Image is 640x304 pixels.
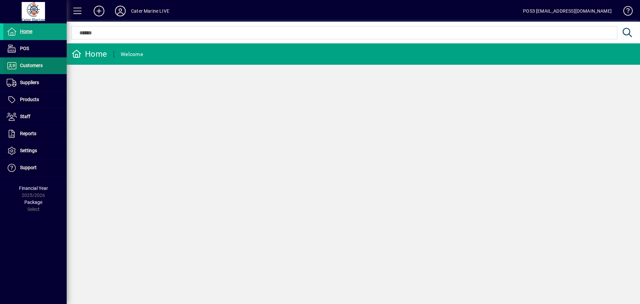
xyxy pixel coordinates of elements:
a: Staff [3,108,67,125]
a: Knowledge Base [618,1,632,23]
a: POS [3,40,67,57]
span: Support [20,165,37,170]
span: Settings [20,148,37,153]
span: Products [20,97,39,102]
a: Customers [3,57,67,74]
span: POS [20,46,29,51]
a: Suppliers [3,74,67,91]
span: Customers [20,63,43,68]
span: Reports [20,131,36,136]
span: Staff [20,114,30,119]
div: Cater Marine LIVE [131,6,169,16]
span: Home [20,29,32,34]
span: Suppliers [20,80,39,85]
a: Settings [3,142,67,159]
div: Welcome [121,49,143,60]
a: Reports [3,125,67,142]
div: POS3 [EMAIL_ADDRESS][DOMAIN_NAME] [523,6,612,16]
a: Products [3,91,67,108]
a: Support [3,160,67,176]
button: Add [88,5,110,17]
span: Package [24,200,42,205]
button: Profile [110,5,131,17]
div: Home [72,49,107,59]
span: Financial Year [19,186,48,191]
